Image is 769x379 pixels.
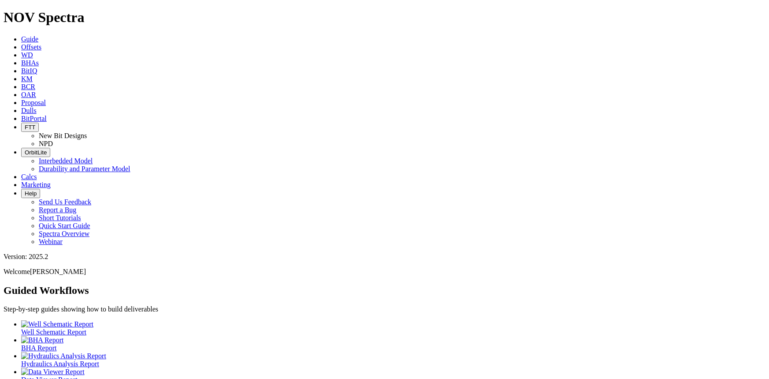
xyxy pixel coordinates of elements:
img: BHA Report [21,336,63,344]
a: NPD [39,140,53,147]
a: BCR [21,83,35,90]
img: Hydraulics Analysis Report [21,352,106,360]
img: Data Viewer Report [21,368,85,376]
a: Calcs [21,173,37,180]
button: Help [21,189,40,198]
a: BitIQ [21,67,37,75]
span: Well Schematic Report [21,328,86,336]
span: FTT [25,124,35,131]
a: BHAs [21,59,39,67]
a: Interbedded Model [39,157,93,165]
img: Well Schematic Report [21,320,93,328]
a: Offsets [21,43,41,51]
a: Webinar [39,238,63,245]
a: New Bit Designs [39,132,87,139]
a: Proposal [21,99,46,106]
a: WD [21,51,33,59]
a: Hydraulics Analysis Report Hydraulics Analysis Report [21,352,765,368]
p: Welcome [4,268,765,276]
a: Durability and Parameter Model [39,165,130,173]
a: Short Tutorials [39,214,81,221]
a: BHA Report BHA Report [21,336,765,352]
p: Step-by-step guides showing how to build deliverables [4,305,765,313]
a: OAR [21,91,36,98]
h1: NOV Spectra [4,9,765,26]
a: Spectra Overview [39,230,89,237]
a: Well Schematic Report Well Schematic Report [21,320,765,336]
a: BitPortal [21,115,47,122]
span: OrbitLite [25,149,47,156]
div: Version: 2025.2 [4,253,765,261]
h2: Guided Workflows [4,285,765,296]
span: [PERSON_NAME] [30,268,86,275]
a: Guide [21,35,38,43]
a: KM [21,75,33,83]
a: Quick Start Guide [39,222,90,229]
span: Hydraulics Analysis Report [21,360,99,368]
a: Marketing [21,181,51,188]
button: OrbitLite [21,148,50,157]
a: Report a Bug [39,206,76,214]
span: BHA Report [21,344,56,352]
button: FTT [21,123,39,132]
span: Help [25,190,37,197]
a: Dulls [21,107,37,114]
a: Send Us Feedback [39,198,91,206]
